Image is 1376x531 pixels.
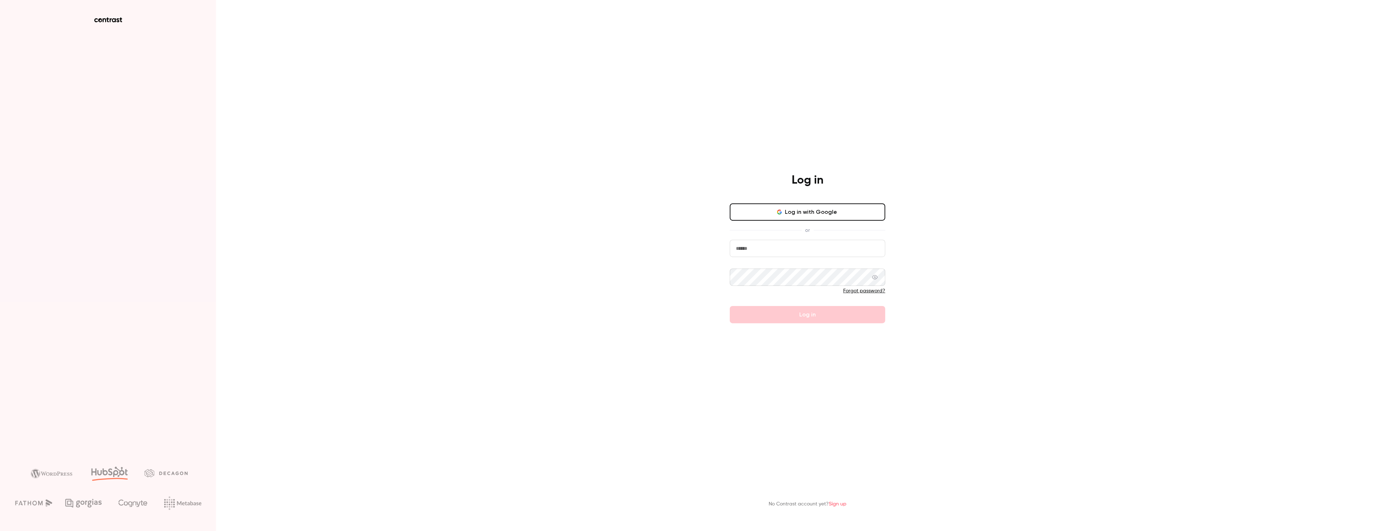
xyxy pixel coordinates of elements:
[802,226,814,234] span: or
[769,500,846,508] p: No Contrast account yet?
[730,203,885,221] button: Log in with Google
[829,501,846,507] a: Sign up
[792,173,823,188] h4: Log in
[144,469,188,477] img: decagon
[843,288,885,293] a: Forgot password?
